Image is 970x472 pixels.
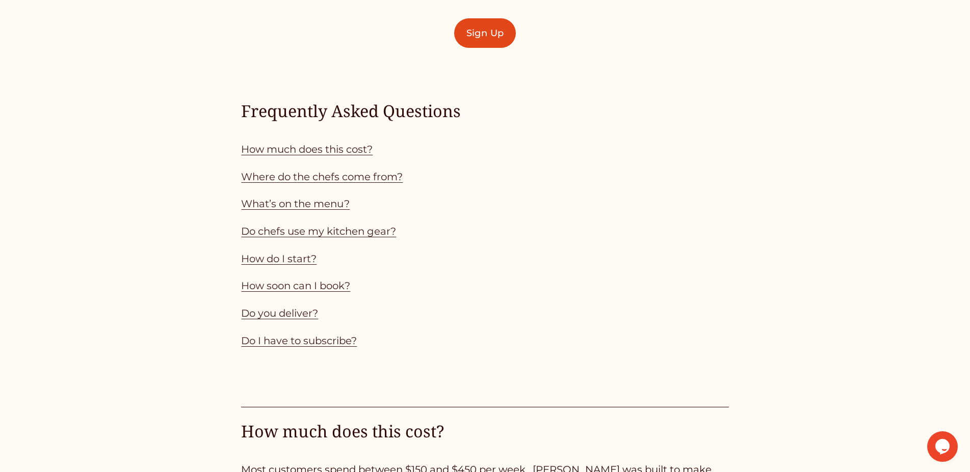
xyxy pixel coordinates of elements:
a: How do I start? [241,253,317,265]
iframe: chat widget [927,431,960,462]
a: How soon can I book? [241,280,350,292]
a: Do I have to subscribe? [241,335,357,347]
a: How much does this cost? [241,143,373,155]
a: What’s on the menu? [241,198,350,210]
h4: How much does this cost? [241,420,728,442]
h4: Frequently Asked Questions [241,100,728,122]
a: Do chefs use my kitchen gear? [241,225,396,237]
a: Where do the chefs come from? [241,171,403,183]
a: Sign Up [454,18,515,48]
a: Do you deliver? [241,307,318,319]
